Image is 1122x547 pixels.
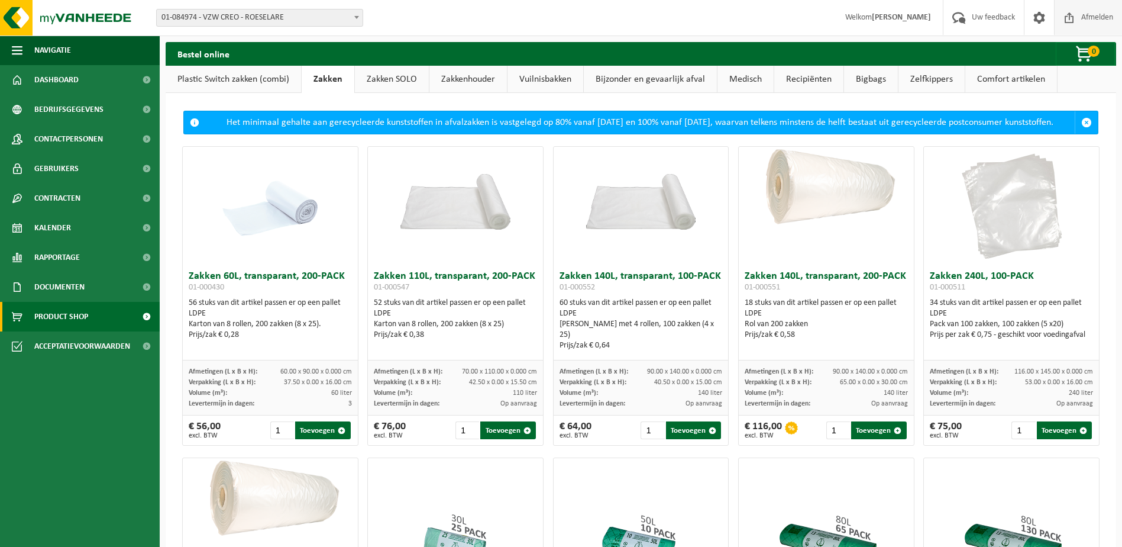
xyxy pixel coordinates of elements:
[952,147,1071,265] img: 01-000511
[745,283,780,292] span: 01-000551
[374,379,441,386] span: Verpakking (L x B x H):
[560,368,628,375] span: Afmetingen (L x B x H):
[826,421,850,439] input: 1
[686,400,722,407] span: Op aanvraag
[1088,46,1100,57] span: 0
[1056,42,1115,66] button: 0
[654,379,722,386] span: 40.50 x 0.00 x 15.00 cm
[455,421,479,439] input: 1
[965,66,1057,93] a: Comfort artikelen
[844,66,898,93] a: Bigbags
[1056,400,1093,407] span: Op aanvraag
[739,147,914,234] img: 01-000551
[745,298,908,340] div: 18 stuks van dit artikel passen er op een pallet
[560,390,598,397] span: Volume (m³):
[560,340,723,351] div: Prijs/zak € 0,64
[34,213,71,243] span: Kalender
[1011,421,1035,439] input: 1
[374,368,442,375] span: Afmetingen (L x B x H):
[189,283,224,292] span: 01-000430
[930,379,997,386] span: Verpakking (L x B x H):
[480,421,535,439] button: Toevoegen
[183,458,358,546] img: 01-000510
[1014,368,1093,375] span: 116.00 x 145.00 x 0.000 cm
[666,421,721,439] button: Toevoegen
[560,379,626,386] span: Verpakking (L x B x H):
[166,42,241,65] h2: Bestel online
[189,298,352,340] div: 56 stuks van dit artikel passen er op een pallet
[745,308,908,319] div: LDPE
[745,368,813,375] span: Afmetingen (L x B x H):
[1037,421,1092,439] button: Toevoegen
[774,66,843,93] a: Recipiënten
[462,368,537,375] span: 70.00 x 110.00 x 0.000 cm
[930,308,1093,319] div: LDPE
[840,379,908,386] span: 65.00 x 0.00 x 30.00 cm
[745,432,782,439] span: excl. BTW
[584,66,717,93] a: Bijzonder en gevaarlijk afval
[745,271,908,295] h3: Zakken 140L, transparant, 200-PACK
[34,36,71,65] span: Navigatie
[34,95,104,124] span: Bedrijfsgegevens
[560,432,591,439] span: excl. BTW
[872,13,931,22] strong: [PERSON_NAME]
[698,390,722,397] span: 140 liter
[930,330,1093,340] div: Prijs per zak € 0,75 - geschikt voor voedingafval
[34,272,85,302] span: Documenten
[745,330,908,340] div: Prijs/zak € 0,58
[374,432,406,439] span: excl. BTW
[189,421,221,439] div: € 56,00
[507,66,583,93] a: Vuilnisbakken
[930,368,998,375] span: Afmetingen (L x B x H):
[34,124,103,154] span: Contactpersonen
[205,111,1075,134] div: Het minimaal gehalte aan gerecycleerde kunststoffen in afvalzakken is vastgelegd op 80% vanaf [DA...
[745,390,783,397] span: Volume (m³):
[34,184,80,213] span: Contracten
[500,400,537,407] span: Op aanvraag
[189,390,227,397] span: Volume (m³):
[560,298,723,351] div: 60 stuks van dit artikel passen er op een pallet
[280,368,352,375] span: 60.00 x 90.00 x 0.000 cm
[368,147,543,234] img: 01-000547
[189,330,352,340] div: Prijs/zak € 0,28
[189,368,257,375] span: Afmetingen (L x B x H):
[295,421,350,439] button: Toevoegen
[930,400,995,407] span: Levertermijn in dagen:
[189,379,256,386] span: Verpakking (L x B x H):
[166,66,301,93] a: Plastic Switch zakken (combi)
[871,400,908,407] span: Op aanvraag
[34,154,79,184] span: Gebruikers
[469,379,537,386] span: 42.50 x 0.00 x 15.50 cm
[930,390,968,397] span: Volume (m³):
[745,319,908,330] div: Rol van 200 zakken
[1075,111,1098,134] a: Sluit melding
[156,9,363,27] span: 01-084974 - VZW CREO - ROESELARE
[189,308,352,319] div: LDPE
[189,432,221,439] span: excl. BTW
[560,283,595,292] span: 01-000552
[930,271,1093,295] h3: Zakken 240L, 100-PACK
[745,379,811,386] span: Verpakking (L x B x H):
[745,400,810,407] span: Levertermijn in dagen:
[1025,379,1093,386] span: 53.00 x 0.00 x 16.00 cm
[374,400,439,407] span: Levertermijn in dagen:
[284,379,352,386] span: 37.50 x 0.00 x 16.00 cm
[930,283,965,292] span: 01-000511
[560,271,723,295] h3: Zakken 140L, transparant, 100-PACK
[560,421,591,439] div: € 64,00
[374,298,537,340] div: 52 stuks van dit artikel passen er op een pallet
[374,421,406,439] div: € 76,00
[851,421,906,439] button: Toevoegen
[930,319,1093,330] div: Pack van 100 zakken, 100 zakken (5 x20)
[189,400,254,407] span: Levertermijn in dagen:
[189,271,352,295] h3: Zakken 60L, transparant, 200-PACK
[331,390,352,397] span: 60 liter
[374,390,412,397] span: Volume (m³):
[374,283,409,292] span: 01-000547
[374,319,537,330] div: Karton van 8 rollen, 200 zakken (8 x 25)
[355,66,429,93] a: Zakken SOLO
[641,421,664,439] input: 1
[34,243,80,272] span: Rapportage
[1069,390,1093,397] span: 240 liter
[745,421,782,439] div: € 116,00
